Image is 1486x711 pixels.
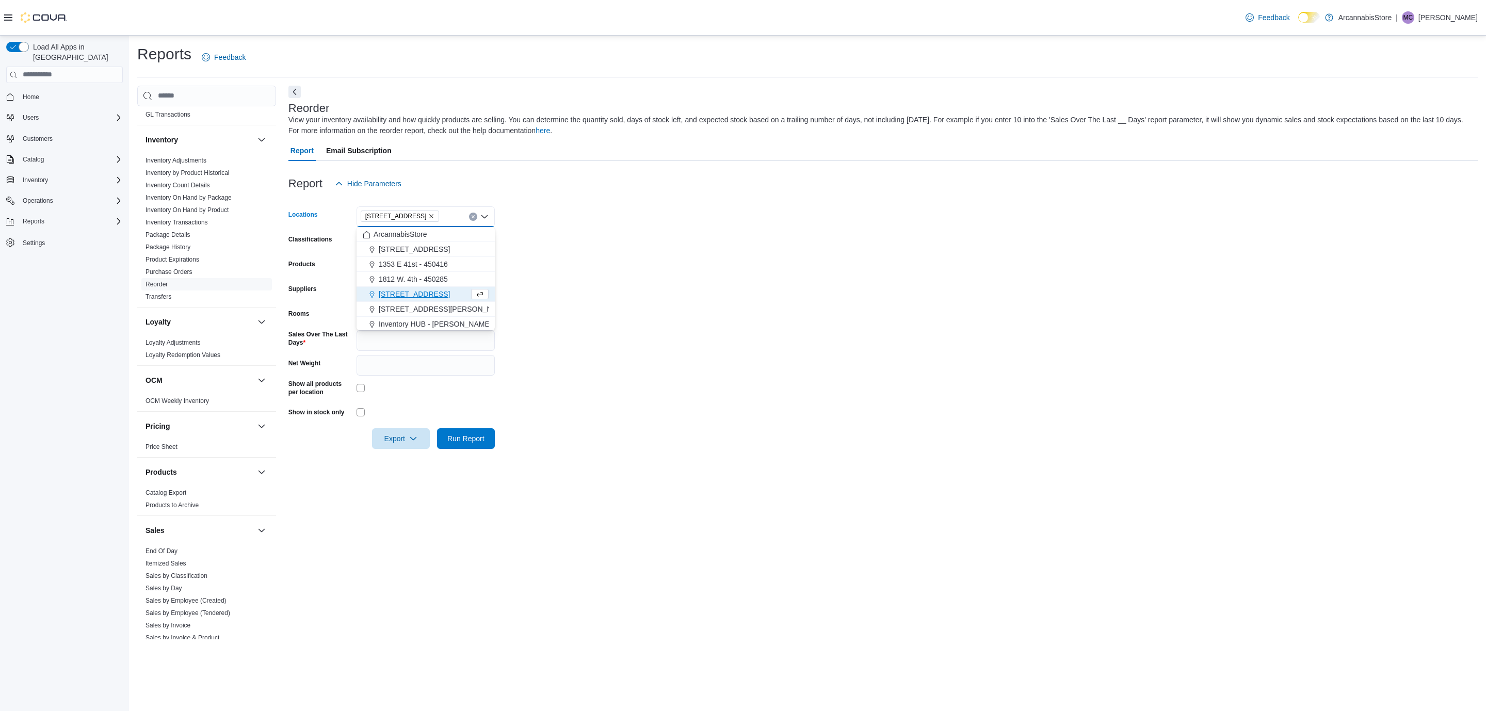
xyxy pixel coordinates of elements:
[288,177,322,190] h3: Report
[146,339,201,346] a: Loyalty Adjustments
[146,182,210,189] a: Inventory Count Details
[146,218,208,227] span: Inventory Transactions
[23,239,45,247] span: Settings
[288,102,329,115] h3: Reorder
[146,243,190,251] span: Package History
[19,237,49,249] a: Settings
[437,428,495,449] button: Run Report
[536,126,550,135] a: here
[146,181,210,189] span: Inventory Count Details
[146,194,232,201] a: Inventory On Hand by Package
[290,140,314,161] span: Report
[372,428,430,449] button: Export
[146,525,253,536] button: Sales
[19,90,123,103] span: Home
[255,524,268,537] button: Sales
[146,547,177,555] a: End Of Day
[378,428,424,449] span: Export
[146,501,199,509] span: Products to Archive
[1241,7,1294,28] a: Feedback
[146,622,190,629] a: Sales by Invoice
[146,293,171,300] a: Transfers
[214,52,246,62] span: Feedback
[23,197,53,205] span: Operations
[357,317,495,332] button: Inventory HUB - [PERSON_NAME]
[146,597,227,604] a: Sales by Employee (Created)
[288,408,345,416] label: Show in stock only
[146,231,190,238] a: Package Details
[23,114,39,122] span: Users
[146,421,170,431] h3: Pricing
[146,421,253,431] button: Pricing
[447,433,484,444] span: Run Report
[146,572,207,579] a: Sales by Classification
[469,213,477,221] button: Clear input
[357,257,495,272] button: 1353 E 41st - 450416
[137,487,276,515] div: Products
[357,302,495,317] button: [STREET_ADDRESS][PERSON_NAME]
[428,213,434,219] button: Remove 225 SE Marine Dr - 450229 from selection in this group
[146,219,208,226] a: Inventory Transactions
[19,236,123,249] span: Settings
[146,467,253,477] button: Products
[19,195,123,207] span: Operations
[146,634,219,642] span: Sales by Invoice & Product
[19,153,48,166] button: Catalog
[19,111,123,124] span: Users
[29,42,123,62] span: Load All Apps in [GEOGRAPHIC_DATA]
[23,135,53,143] span: Customers
[357,272,495,287] button: 1812 W. 4th - 450285
[1403,11,1413,24] span: MC
[288,86,301,98] button: Next
[288,115,1473,136] div: View your inventory availability and how quickly products are selling. You can determine the quan...
[146,489,186,497] span: Catalog Export
[146,338,201,347] span: Loyalty Adjustments
[146,467,177,477] h3: Products
[23,155,44,164] span: Catalog
[19,174,123,186] span: Inventory
[146,268,192,276] a: Purchase Orders
[288,285,317,293] label: Suppliers
[146,135,253,145] button: Inventory
[146,443,177,451] span: Price Sheet
[146,621,190,629] span: Sales by Invoice
[146,281,168,288] a: Reorder
[146,559,186,568] span: Itemized Sales
[365,211,427,221] span: [STREET_ADDRESS]
[19,153,123,166] span: Catalog
[146,169,230,177] span: Inventory by Product Historical
[137,441,276,457] div: Pricing
[379,244,450,254] span: [STREET_ADDRESS]
[255,374,268,386] button: OCM
[19,195,57,207] button: Operations
[19,91,43,103] a: Home
[288,310,310,318] label: Rooms
[379,259,448,269] span: 1353 E 41st - 450416
[146,489,186,496] a: Catalog Export
[2,152,127,167] button: Catalog
[146,351,220,359] span: Loyalty Redemption Values
[255,466,268,478] button: Products
[146,375,163,385] h3: OCM
[374,229,427,239] span: ArcannabisStore
[21,12,67,23] img: Cova
[146,572,207,580] span: Sales by Classification
[146,317,171,327] h3: Loyalty
[146,560,186,567] a: Itemized Sales
[1298,12,1320,23] input: Dark Mode
[361,211,440,222] span: 225 SE Marine Dr - 450229
[1338,11,1392,24] p: ArcannabisStore
[146,135,178,145] h3: Inventory
[146,206,229,214] a: Inventory On Hand by Product
[288,260,315,268] label: Products
[379,304,510,314] span: [STREET_ADDRESS][PERSON_NAME]
[23,217,44,225] span: Reports
[19,174,52,186] button: Inventory
[19,132,123,145] span: Customers
[357,227,495,362] div: Choose from the following options
[146,293,171,301] span: Transfers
